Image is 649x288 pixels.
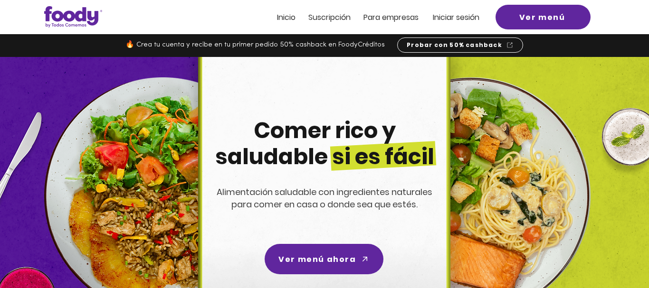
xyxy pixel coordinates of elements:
[433,13,479,21] a: Iniciar sesión
[496,5,591,29] a: Ver menú
[215,115,434,172] span: Comer rico y saludable si es fácil
[217,186,432,210] span: Alimentación saludable con ingredientes naturales para comer en casa o donde sea que estés.
[363,12,372,23] span: Pa
[519,11,565,23] span: Ver menú
[277,12,296,23] span: Inicio
[125,41,385,48] span: 🔥 Crea tu cuenta y recibe en tu primer pedido 50% cashback en FoodyCréditos
[433,12,479,23] span: Iniciar sesión
[265,244,383,274] a: Ver menú ahora
[44,6,102,28] img: Logo_Foody V2.0.0 (3).png
[372,12,419,23] span: ra empresas
[308,12,351,23] span: Suscripción
[397,37,523,53] a: Probar con 50% cashback
[308,13,351,21] a: Suscripción
[278,253,356,265] span: Ver menú ahora
[363,13,419,21] a: Para empresas
[407,41,502,49] span: Probar con 50% cashback
[277,13,296,21] a: Inicio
